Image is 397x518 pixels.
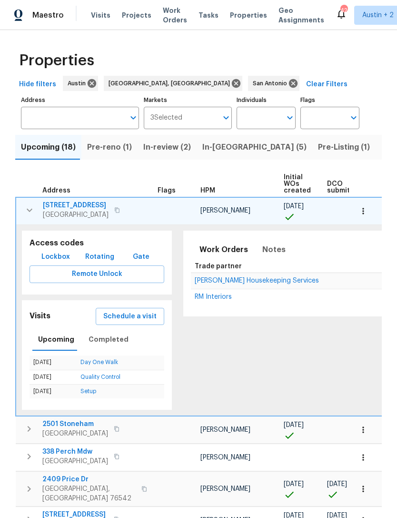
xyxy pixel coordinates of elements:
[42,457,108,466] span: [GEOGRAPHIC_DATA]
[15,76,60,93] button: Hide filters
[80,359,118,365] a: Day One Walk
[81,248,118,266] button: Rotating
[42,447,108,457] span: 338 Perch Mdw
[42,484,136,503] span: [GEOGRAPHIC_DATA], [GEOGRAPHIC_DATA] 76542
[104,76,242,91] div: [GEOGRAPHIC_DATA], [GEOGRAPHIC_DATA]
[327,481,347,488] span: [DATE]
[202,141,307,154] span: In-[GEOGRAPHIC_DATA] (5)
[19,79,56,91] span: Hide filters
[126,248,157,266] button: Gate
[262,243,286,256] span: Notes
[195,294,232,300] span: RM Interiors
[318,141,370,154] span: Pre-Listing (1)
[19,56,94,65] span: Properties
[30,311,50,321] h5: Visits
[30,370,77,384] td: [DATE]
[200,207,250,214] span: [PERSON_NAME]
[21,97,139,103] label: Address
[248,76,299,91] div: San Antonio
[306,79,347,91] span: Clear Filters
[237,97,296,103] label: Individuals
[200,486,250,492] span: [PERSON_NAME]
[144,97,232,103] label: Markets
[150,114,182,122] span: 3 Selected
[284,481,304,488] span: [DATE]
[63,76,98,91] div: Austin
[143,141,191,154] span: In-review (2)
[200,187,215,194] span: HPM
[199,243,248,256] span: Work Orders
[200,427,250,433] span: [PERSON_NAME]
[96,308,164,325] button: Schedule a visit
[300,97,359,103] label: Flags
[284,203,304,210] span: [DATE]
[195,263,242,270] span: Trade partner
[41,251,70,263] span: Lockbox
[85,251,114,263] span: Rotating
[42,475,136,484] span: 2409 Price Dr
[195,278,319,284] a: [PERSON_NAME] Housekeeping Services
[347,111,360,124] button: Open
[43,201,109,210] span: [STREET_ADDRESS]
[32,10,64,20] span: Maestro
[284,174,311,194] span: Initial WOs created
[158,187,176,194] span: Flags
[42,429,108,438] span: [GEOGRAPHIC_DATA]
[30,355,77,370] td: [DATE]
[253,79,291,88] span: San Antonio
[195,294,232,300] a: RM Interiors
[200,454,250,461] span: [PERSON_NAME]
[278,6,324,25] span: Geo Assignments
[302,76,351,93] button: Clear Filters
[109,79,234,88] span: [GEOGRAPHIC_DATA], [GEOGRAPHIC_DATA]
[38,334,74,345] span: Upcoming
[42,419,108,429] span: 2501 Stoneham
[37,268,157,280] span: Remote Unlock
[38,248,74,266] button: Lockbox
[130,251,153,263] span: Gate
[340,6,347,15] div: 42
[30,238,164,248] h5: Access codes
[230,10,267,20] span: Properties
[103,311,157,323] span: Schedule a visit
[327,181,361,194] span: DCO submitted
[30,265,164,283] button: Remote Unlock
[21,141,76,154] span: Upcoming (18)
[284,422,304,428] span: [DATE]
[43,210,109,220] span: [GEOGRAPHIC_DATA]
[30,384,77,398] td: [DATE]
[362,10,394,20] span: Austin + 2
[195,277,319,284] span: [PERSON_NAME] Housekeeping Services
[122,10,151,20] span: Projects
[91,10,110,20] span: Visits
[80,374,120,380] a: Quality Control
[127,111,140,124] button: Open
[68,79,89,88] span: Austin
[80,388,96,394] a: Setup
[163,6,187,25] span: Work Orders
[283,111,297,124] button: Open
[198,12,218,19] span: Tasks
[219,111,233,124] button: Open
[89,334,129,345] span: Completed
[42,187,70,194] span: Address
[87,141,132,154] span: Pre-reno (1)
